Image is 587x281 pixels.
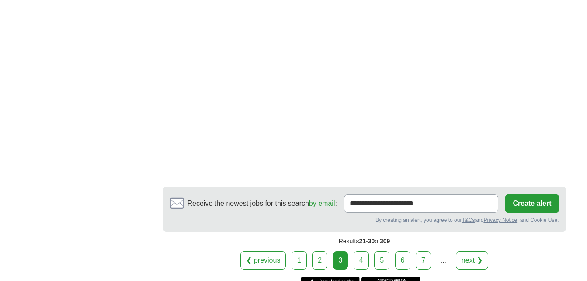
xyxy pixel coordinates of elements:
[462,217,475,223] a: T&Cs
[354,251,369,270] a: 4
[333,251,348,270] div: 3
[188,198,337,209] span: Receive the newest jobs for this search :
[359,238,375,245] span: 21-30
[292,251,307,270] a: 1
[170,216,559,224] div: By creating an alert, you agree to our and , and Cookie Use.
[456,251,488,270] a: next ❯
[395,251,410,270] a: 6
[483,217,517,223] a: Privacy Notice
[240,251,286,270] a: ❮ previous
[163,232,566,251] div: Results of
[309,200,335,207] a: by email
[374,251,389,270] a: 5
[505,194,559,213] button: Create alert
[312,251,327,270] a: 2
[416,251,431,270] a: 7
[434,252,452,269] div: ...
[380,238,390,245] span: 309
